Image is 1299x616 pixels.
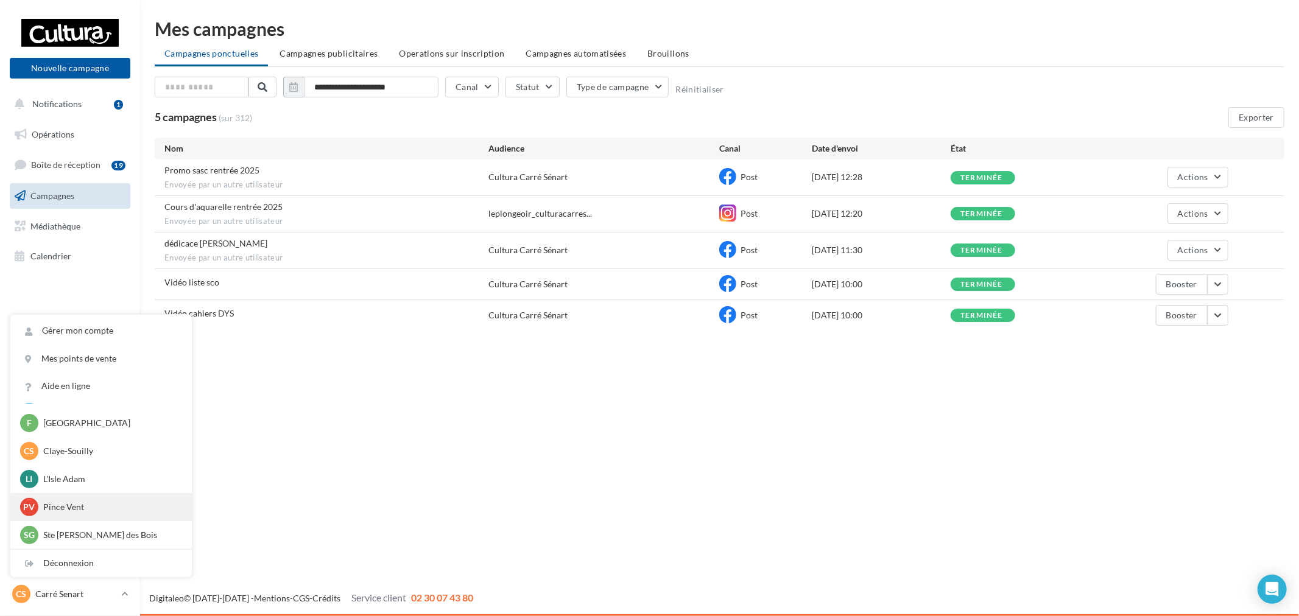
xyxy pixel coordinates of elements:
span: Post [741,279,758,289]
div: 1 [114,100,123,110]
button: Nouvelle campagne [10,58,130,79]
span: Post [741,310,758,320]
button: Actions [1167,240,1228,261]
span: © [DATE]-[DATE] - - - [149,593,473,603]
span: LI [26,473,33,485]
div: Cultura Carré Sénart [488,309,568,321]
a: Mes points de vente [10,345,192,373]
button: Booster [1156,274,1208,295]
p: Carré Senart [35,588,116,600]
span: Operations sur inscription [399,48,504,58]
div: Cultura Carré Sénart [488,171,568,183]
div: [DATE] 12:28 [812,171,951,183]
span: Vidéo liste sco [164,277,219,287]
a: CS Carré Senart [10,583,130,606]
span: 5 campagnes [155,110,217,124]
span: Campagnes automatisées [526,48,627,58]
span: PV [24,501,35,513]
p: [GEOGRAPHIC_DATA] [43,417,177,429]
a: Boîte de réception19 [7,152,133,178]
div: [DATE] 10:00 [812,278,951,290]
div: Déconnexion [10,550,192,577]
span: Envoyée par un autre utilisateur [164,216,488,227]
span: Opérations [32,129,74,139]
span: Service client [351,592,406,603]
div: terminée [960,247,1003,254]
span: Brouillons [647,48,689,58]
button: Réinitialiser [675,85,724,94]
span: CS [24,445,35,457]
button: Canal [445,77,499,97]
span: Post [741,208,758,219]
span: 02 30 07 43 80 [411,592,473,603]
span: (sur 312) [219,112,252,124]
a: Opérations [7,122,133,147]
div: [DATE] 10:00 [812,309,951,321]
p: Ste [PERSON_NAME] des Bois [43,529,177,541]
div: terminée [960,281,1003,289]
span: dédicace marion [164,238,267,248]
div: terminée [960,312,1003,320]
button: Exporter [1228,107,1284,128]
span: Cours d'aquarelle rentrée 2025 [164,201,283,212]
span: Promo sasc rentrée 2025 [164,165,259,175]
div: Cultura Carré Sénart [488,244,568,256]
span: Notifications [32,99,82,109]
button: Notifications 1 [7,91,128,117]
button: Booster [1156,305,1208,326]
button: Statut [505,77,560,97]
div: Canal [719,142,812,155]
div: Audience [488,142,720,155]
div: Nom [164,142,488,155]
a: Crédits [312,593,340,603]
span: Post [741,172,758,182]
span: Actions [1178,208,1208,219]
span: Actions [1178,245,1208,255]
a: Gérer mon compte [10,317,192,345]
span: SG [24,529,35,541]
span: Vidéo cahiers DYS [164,308,234,318]
p: Claye-Souilly [43,445,177,457]
span: Médiathèque [30,220,80,231]
p: Pince Vent [43,501,177,513]
div: Open Intercom Messenger [1258,575,1287,604]
a: Digitaleo [149,593,184,603]
span: leplongeoir_culturacarres... [488,208,592,220]
span: Envoyée par un autre utilisateur [164,253,488,264]
div: 19 [111,161,125,170]
span: Campagnes [30,191,74,201]
button: Actions [1167,167,1228,187]
span: Actions [1178,172,1208,182]
div: terminée [960,210,1003,218]
span: F [27,417,32,429]
span: Campagnes publicitaires [280,48,378,58]
a: Aide en ligne [10,373,192,400]
div: Date d'envoi [812,142,951,155]
a: Mentions [254,593,290,603]
button: Actions [1167,203,1228,224]
span: CS [16,588,27,600]
button: Type de campagne [566,77,669,97]
div: [DATE] 11:30 [812,244,951,256]
div: État [951,142,1090,155]
div: terminée [960,174,1003,182]
a: CGS [293,593,309,603]
a: Calendrier [7,243,133,269]
span: Calendrier [30,251,71,261]
span: Post [741,245,758,255]
a: Campagnes [7,183,133,209]
span: Boîte de réception [31,159,100,170]
div: Cultura Carré Sénart [488,278,568,290]
div: Mes campagnes [155,19,1284,38]
p: L'Isle Adam [43,473,177,485]
a: Médiathèque [7,214,133,239]
div: [DATE] 12:20 [812,208,951,220]
span: Envoyée par un autre utilisateur [164,180,488,191]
